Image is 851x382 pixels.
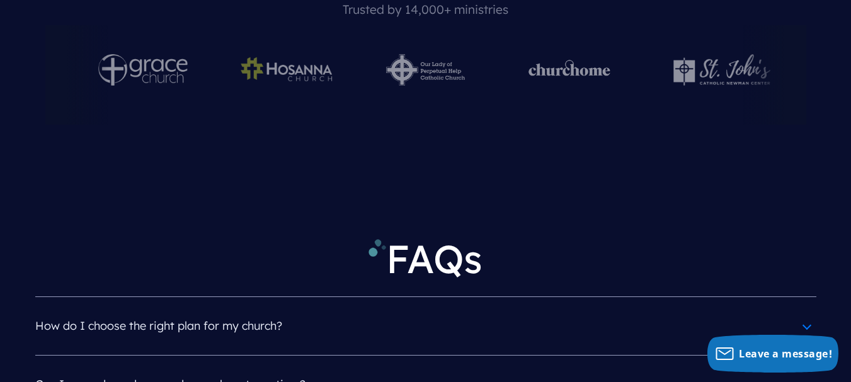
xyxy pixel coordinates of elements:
img: st-johns-logo [673,54,770,86]
img: Hosanna [238,54,336,86]
h2: FAQs [35,225,816,296]
button: Leave a message! [707,335,838,373]
img: pushpay-cust-logos-churchome[1] [515,54,623,86]
h4: How do I choose the right plan for my church? [35,310,816,342]
img: Our-Lady-of-Perpetual-Help-Catholic-Church-logo [386,54,464,86]
span: Leave a message! [739,347,832,361]
img: logo-white-grace [98,54,188,86]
